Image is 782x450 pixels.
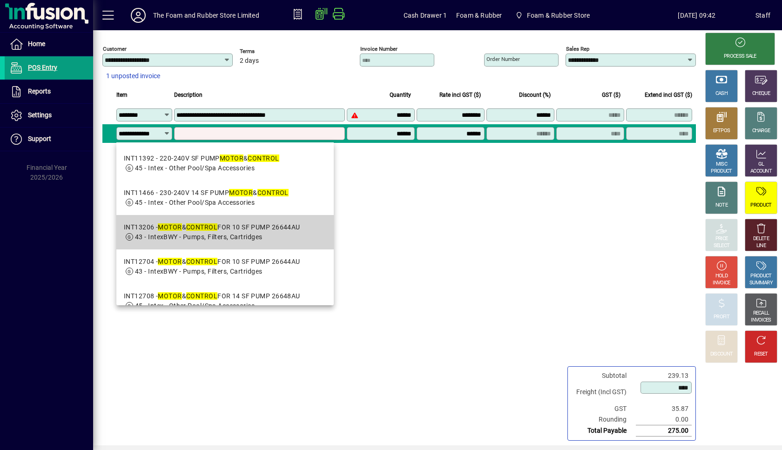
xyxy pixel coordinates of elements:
[124,154,279,163] div: INT11392 - 220-240V SF PUMP &
[710,351,733,358] div: DISCOUNT
[186,258,217,265] em: CONTROL
[715,235,728,242] div: PRICE
[135,199,255,206] span: 45 - Intex - Other Pool/Spa Accessories
[714,242,730,249] div: SELECT
[638,8,755,23] span: [DATE] 09:42
[572,370,636,381] td: Subtotal
[572,414,636,425] td: Rounding
[390,90,411,100] span: Quantity
[572,381,636,403] td: Freight (Incl GST)
[5,33,93,56] a: Home
[715,202,728,209] div: NOTE
[5,80,93,103] a: Reports
[752,90,770,97] div: CHEQUE
[240,48,296,54] span: Terms
[715,273,728,280] div: HOLD
[5,104,93,127] a: Settings
[28,111,52,119] span: Settings
[755,8,770,23] div: Staff
[116,146,334,181] mat-option: INT11392 - 220-240V SF PUMP MOTOR & CONTROL
[572,403,636,414] td: GST
[116,90,128,100] span: Item
[116,181,334,215] mat-option: INT11466 - 230-240V 14 SF PUMP MOTOR & CONTROL
[220,154,243,162] em: MOTOR
[240,57,259,65] span: 2 days
[229,189,253,196] em: MOTOR
[103,46,127,52] mat-label: Customer
[404,8,447,23] span: Cash Drawer 1
[124,291,300,301] div: INT12708 - & FOR 14 SF PUMP 26648AU
[124,188,289,198] div: INT11466 - 230-240V 14 SF PUMP &
[715,90,728,97] div: CASH
[636,403,692,414] td: 35.87
[572,425,636,437] td: Total Payable
[750,202,771,209] div: PRODUCT
[749,280,773,287] div: SUMMARY
[135,164,255,172] span: 45 - Intex - Other Pool/Spa Accessories
[486,56,520,62] mat-label: Order number
[713,280,730,287] div: INVOICE
[439,90,481,100] span: Rate incl GST ($)
[28,87,51,95] span: Reports
[750,273,771,280] div: PRODUCT
[28,64,57,71] span: POS Entry
[527,8,590,23] span: Foam & Rubber Store
[716,161,727,168] div: MISC
[5,128,93,151] a: Support
[360,46,398,52] mat-label: Invoice number
[28,135,51,142] span: Support
[636,414,692,425] td: 0.00
[636,425,692,437] td: 275.00
[124,257,300,267] div: INT12704 - & FOR 10 SF PUMP 26644AU
[456,8,502,23] span: Foam & Rubber
[116,215,334,249] mat-option: INT13206 - MOTOR & CONTROL FOR 10 SF PUMP 26644AU
[158,258,182,265] em: MOTOR
[566,46,589,52] mat-label: Sales rep
[158,223,182,231] em: MOTOR
[186,223,217,231] em: CONTROL
[752,128,770,134] div: CHARGE
[756,242,766,249] div: LINE
[116,249,334,284] mat-option: INT12704 - MOTOR & CONTROL FOR 10 SF PUMP 26644AU
[158,292,182,300] em: MOTOR
[257,189,289,196] em: CONTROL
[124,222,300,232] div: INT13206 - & FOR 10 SF PUMP 26644AU
[751,317,771,324] div: INVOICES
[519,90,551,100] span: Discount (%)
[758,161,764,168] div: GL
[135,233,262,241] span: 43 - IntexBWY - Pumps, Filters, Cartridges
[645,90,692,100] span: Extend incl GST ($)
[186,292,217,300] em: CONTROL
[711,168,732,175] div: PRODUCT
[102,68,164,85] button: 1 unposted invoice
[153,8,259,23] div: The Foam and Rubber Store Limited
[135,268,262,275] span: 43 - IntexBWY - Pumps, Filters, Cartridges
[248,154,279,162] em: CONTROL
[174,90,202,100] span: Description
[106,71,160,81] span: 1 unposted invoice
[753,235,769,242] div: DELETE
[123,7,153,24] button: Profile
[753,310,769,317] div: RECALL
[750,168,772,175] div: ACCOUNT
[724,53,756,60] div: PROCESS SALE
[135,302,255,309] span: 45 - Intex - Other Pool/Spa Accessories
[28,40,45,47] span: Home
[511,7,593,24] span: Foam & Rubber Store
[754,351,768,358] div: RESET
[636,370,692,381] td: 239.13
[713,128,730,134] div: EFTPOS
[602,90,620,100] span: GST ($)
[714,314,729,321] div: PROFIT
[116,284,334,318] mat-option: INT12708 - MOTOR & CONTROL FOR 14 SF PUMP 26648AU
